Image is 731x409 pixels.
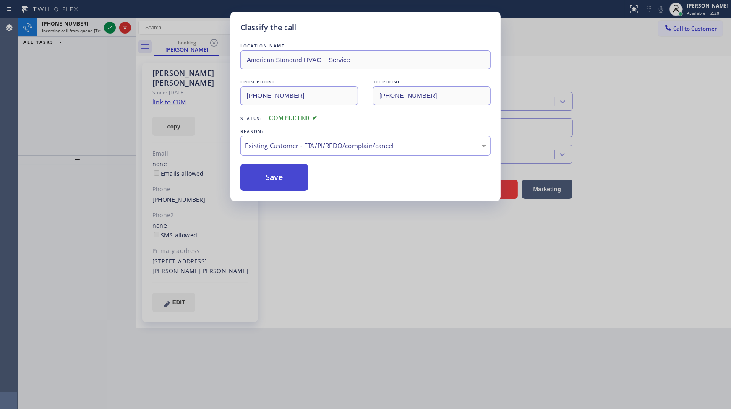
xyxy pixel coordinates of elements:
[240,115,262,121] span: Status:
[373,78,491,86] div: TO PHONE
[269,115,318,121] span: COMPLETED
[240,127,491,136] div: REASON:
[245,141,486,151] div: Existing Customer - ETA/PI/REDO/complain/cancel
[240,22,296,33] h5: Classify the call
[240,42,491,50] div: LOCATION NAME
[240,78,358,86] div: FROM PHONE
[240,86,358,105] input: From phone
[373,86,491,105] input: To phone
[240,164,308,191] button: Save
